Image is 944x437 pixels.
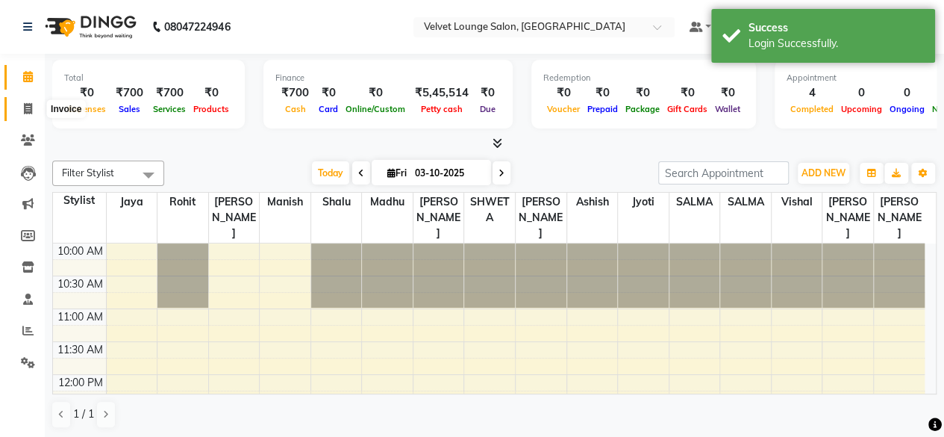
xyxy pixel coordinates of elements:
[711,84,744,102] div: ₹0
[190,84,233,102] div: ₹0
[315,84,342,102] div: ₹0
[312,161,349,185] span: Today
[801,167,845,179] span: ADD NEW
[543,72,744,84] div: Redemption
[622,104,663,114] span: Package
[110,84,149,102] div: ₹700
[275,72,501,84] div: Finance
[409,84,475,102] div: ₹5,45,514
[543,104,584,114] span: Voucher
[798,163,849,184] button: ADD NEW
[410,162,485,185] input: 2025-10-03
[543,84,584,102] div: ₹0
[47,100,85,118] div: Invoice
[149,84,190,102] div: ₹700
[711,104,744,114] span: Wallet
[618,193,669,211] span: jyoti
[362,193,413,211] span: madhu
[342,104,409,114] span: Online/Custom
[164,6,230,48] b: 08047224946
[787,84,837,102] div: 4
[115,104,144,114] span: Sales
[464,193,515,227] span: SHWETA
[342,84,409,102] div: ₹0
[54,342,106,358] div: 11:30 AM
[787,104,837,114] span: Completed
[669,193,720,211] span: SALMA
[417,104,466,114] span: Petty cash
[748,36,924,52] div: Login Successfully.
[384,167,410,179] span: Fri
[886,104,928,114] span: Ongoing
[663,104,711,114] span: Gift Cards
[107,193,157,211] span: Jaya
[54,309,106,325] div: 11:00 AM
[53,193,106,208] div: Stylist
[54,244,106,259] div: 10:00 AM
[62,167,114,179] span: Filter Stylist
[622,84,663,102] div: ₹0
[38,6,140,48] img: logo
[315,104,342,114] span: Card
[874,193,925,243] span: [PERSON_NAME]
[772,193,822,211] span: vishal
[720,193,771,211] span: SALMA
[658,161,789,185] input: Search Appointment
[149,104,190,114] span: Services
[190,104,233,114] span: Products
[475,84,501,102] div: ₹0
[516,193,566,243] span: [PERSON_NAME]
[584,84,622,102] div: ₹0
[476,104,499,114] span: Due
[663,84,711,102] div: ₹0
[157,193,208,211] span: Rohit
[260,193,310,211] span: Manish
[64,72,233,84] div: Total
[281,104,310,114] span: Cash
[886,84,928,102] div: 0
[584,104,622,114] span: Prepaid
[413,193,464,243] span: [PERSON_NAME]
[73,406,94,422] span: 1 / 1
[275,84,315,102] div: ₹700
[311,193,362,211] span: shalu
[55,375,106,391] div: 12:00 PM
[54,276,106,292] div: 10:30 AM
[64,84,110,102] div: ₹0
[567,193,618,211] span: ashish
[748,20,924,36] div: Success
[837,104,886,114] span: Upcoming
[822,193,873,243] span: [PERSON_NAME]
[837,84,886,102] div: 0
[209,193,260,243] span: [PERSON_NAME]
